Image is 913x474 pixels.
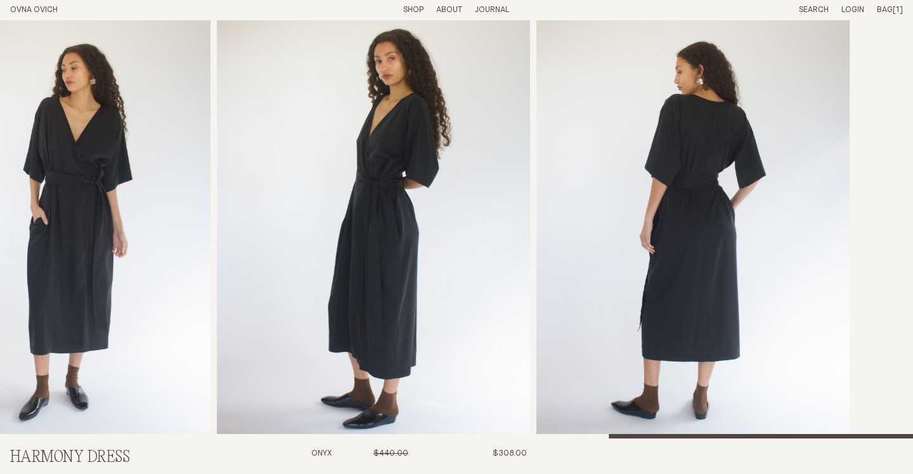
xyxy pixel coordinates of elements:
[436,5,462,16] summary: About
[403,6,424,14] a: Shop
[893,6,903,14] span: [1]
[10,6,58,14] a: Home
[475,6,509,14] a: Journal
[10,449,226,467] h2: Harmony Dress
[536,20,850,438] div: 8 / 8
[877,6,893,14] span: Bag
[217,20,530,438] img: Harmony Dress
[217,20,530,438] div: 7 / 8
[373,449,408,458] span: $440.00
[799,6,829,14] a: Search
[493,449,527,458] span: $308.00
[536,20,850,438] img: Harmony Dress
[841,6,864,14] a: Login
